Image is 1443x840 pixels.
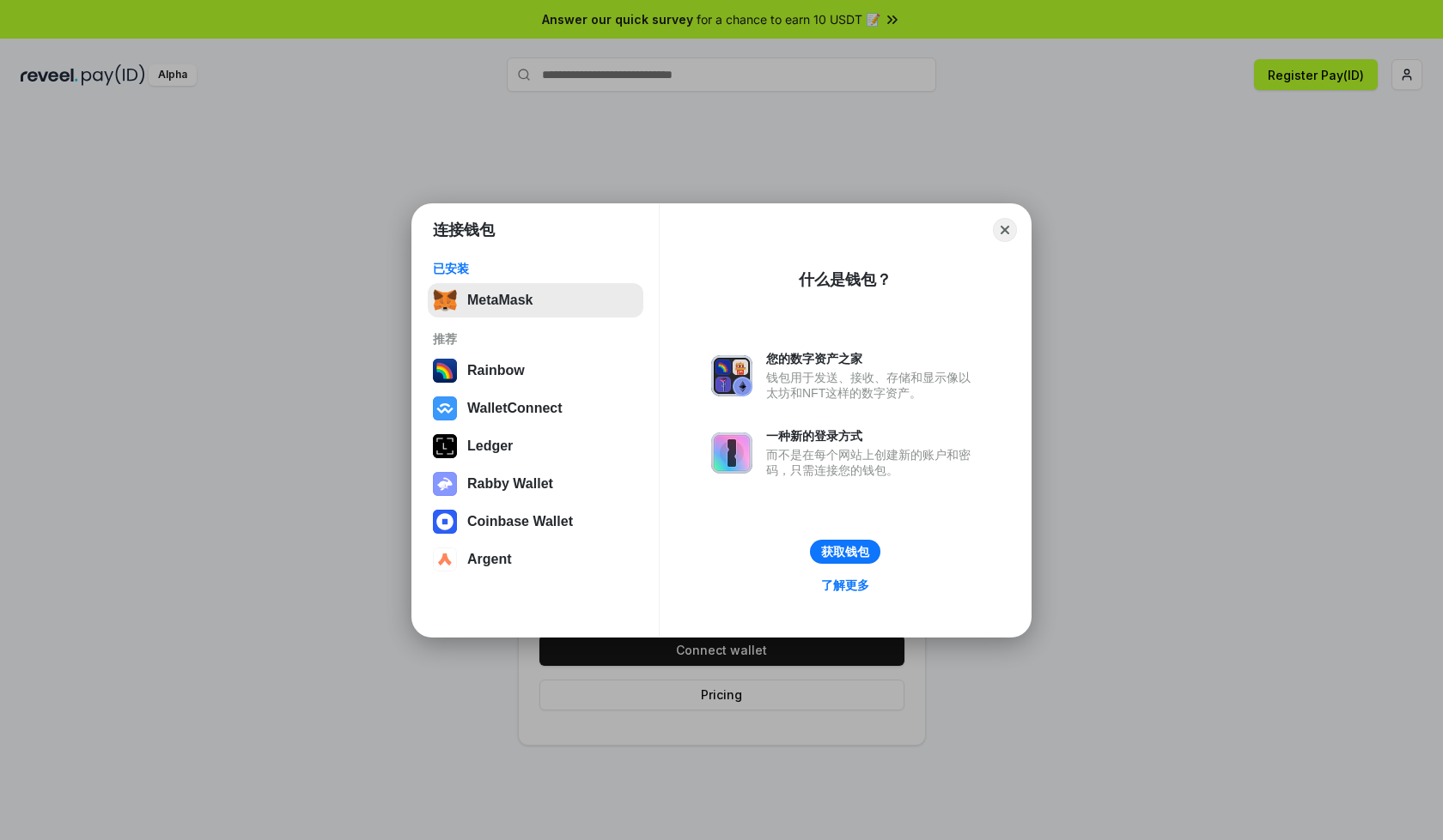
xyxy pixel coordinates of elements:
[467,476,553,492] div: Rabby Wallet
[433,510,457,534] img: svg+xml,%3Csvg%20width%3D%2228%22%20height%3D%2228%22%20viewBox%3D%220%200%2028%2028%22%20fill%3D...
[811,574,880,596] a: 了解更多
[428,542,643,577] button: Argent
[993,218,1017,242] button: Close
[428,429,643,463] button: Ledger
[428,283,643,317] button: MetaMask
[433,220,495,240] h1: 连接钱包
[766,428,979,444] div: 一种新的登录方式
[766,351,979,366] div: 您的数字资产之家
[766,370,979,401] div: 钱包用于发送、接收、存储和显示像以太坊和NFT这样的数字资产。
[433,396,457,420] img: svg+xml,%3Csvg%20width%3D%2228%22%20height%3D%2228%22%20viewBox%3D%220%200%2028%2028%22%20fill%3D...
[467,514,573,529] div: Coinbase Wallet
[810,540,880,564] button: 获取钱包
[467,438,513,454] div: Ledger
[428,467,643,501] button: Rabby Wallet
[433,359,457,383] img: svg+xml,%3Csvg%20width%3D%22120%22%20height%3D%22120%22%20viewBox%3D%220%200%20120%20120%22%20fil...
[433,261,638,276] div: 已安装
[766,447,979,478] div: 而不是在每个网站上创建新的账户和密码，只需连接您的钱包。
[428,391,643,426] button: WalletConnect
[433,288,457,312] img: svg+xml,%3Csvg%20fill%3D%22none%22%20height%3D%2233%22%20viewBox%3D%220%200%2035%2033%22%20width%...
[433,472,457,496] img: svg+xml,%3Csvg%20xmlns%3D%22http%3A%2F%2Fwww.w3.org%2F2000%2Fsvg%22%20fill%3D%22none%22%20viewBox...
[433,434,457,458] img: svg+xml,%3Csvg%20xmlns%3D%22http%3A%2F%2Fwww.w3.org%2F2000%2Fsvg%22%20width%3D%2228%22%20height%3...
[711,355,752,396] img: svg+xml,%3Csvg%20xmlns%3D%22http%3A%2F%2Fwww.w3.org%2F2000%2Fsvg%22%20fill%3D%22none%22%20viewBox...
[467,401,563,416] div: WalletConnect
[467,293,533,308] div: MetaMask
[821,577,869,593] div: 了解更多
[428,505,643,539] button: Coinbase Wallet
[821,544,869,559] div: 获取钱包
[467,552,512,567] div: Argent
[711,432,752,474] img: svg+xml,%3Csvg%20xmlns%3D%22http%3A%2F%2Fwww.w3.org%2F2000%2Fsvg%22%20fill%3D%22none%22%20viewBox...
[428,354,643,388] button: Rainbow
[433,547,457,571] img: svg+xml,%3Csvg%20width%3D%2228%22%20height%3D%2228%22%20viewBox%3D%220%200%2028%2028%22%20fill%3D...
[433,331,638,347] div: 推荐
[799,269,892,290] div: 什么是钱包？
[467,363,525,378] div: Rainbow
